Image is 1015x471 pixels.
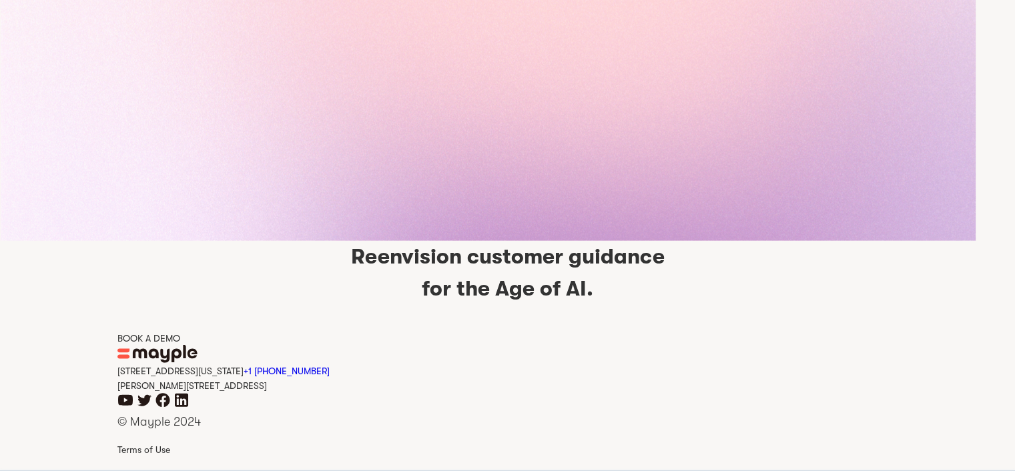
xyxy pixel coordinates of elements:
a: youtube icon [117,400,133,410]
h2: Reenvision customer guidance for the Age of AI. [117,241,898,305]
a: twitter icon [136,400,152,410]
img: mayple-logo [117,345,198,363]
a: linkedin icon [174,400,190,410]
a: facebook icon [155,400,171,410]
p: © Mayple 2024 [117,413,898,431]
a: Terms of Use [117,442,898,458]
div: [STREET_ADDRESS][US_STATE] [PERSON_NAME][STREET_ADDRESS] [117,363,898,392]
div: BOOK A DEMO [117,332,898,345]
a: Call Mayple [244,366,330,376]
